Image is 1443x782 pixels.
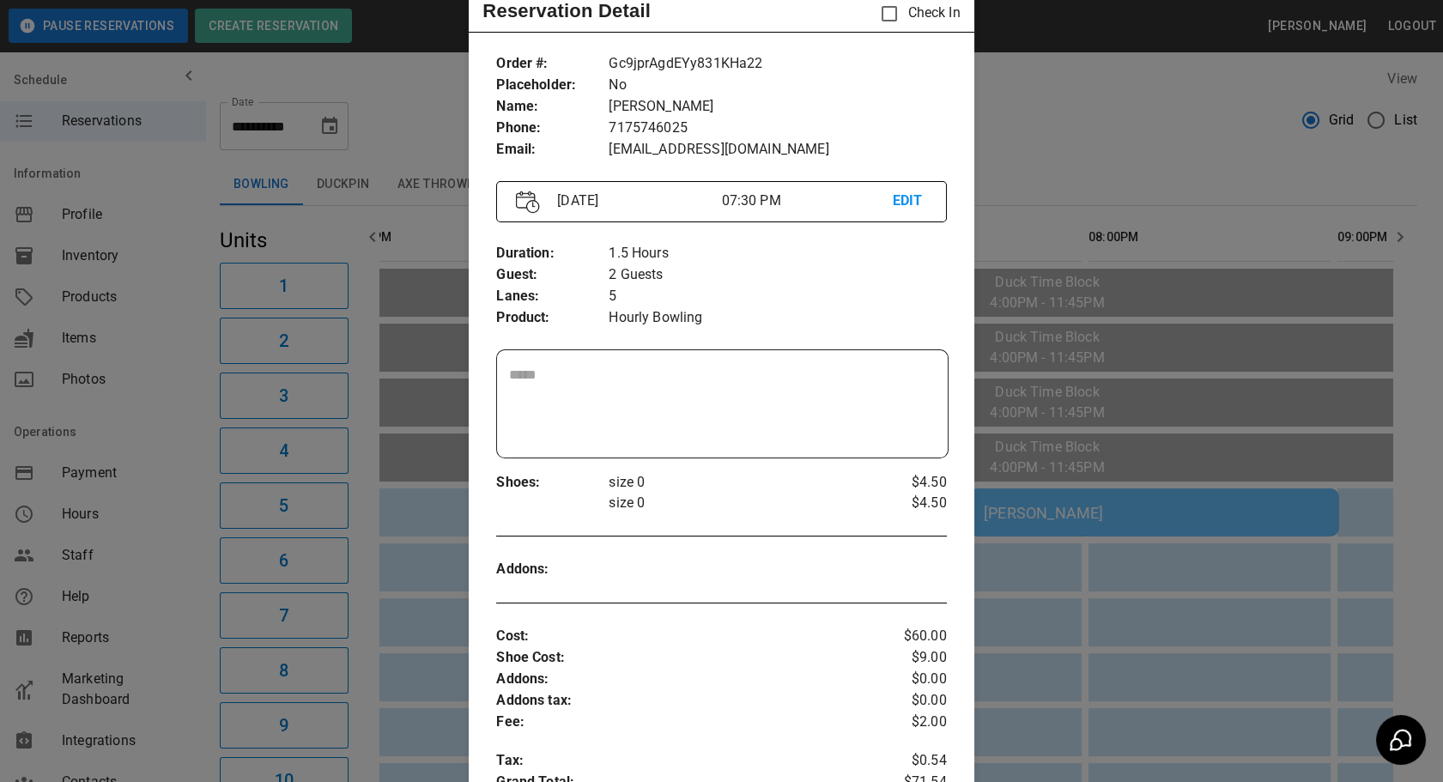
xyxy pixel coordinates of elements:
p: [EMAIL_ADDRESS][DOMAIN_NAME] [609,139,946,161]
p: Gc9jprAgdEYy831KHa22 [609,53,946,75]
p: Fee : [496,712,871,733]
p: Phone : [496,118,609,139]
p: 5 [609,286,946,307]
p: $0.00 [871,669,946,690]
p: 07:30 PM [721,191,892,211]
p: Duration : [496,243,609,264]
p: 1.5 Hours [609,243,946,264]
p: Lanes : [496,286,609,307]
p: [PERSON_NAME] [609,96,946,118]
p: $0.54 [871,750,946,772]
p: $60.00 [871,626,946,647]
p: Hourly Bowling [609,307,946,329]
p: Addons : [496,669,871,690]
p: [DATE] [550,191,721,211]
p: Shoes : [496,472,609,494]
p: Cost : [496,626,871,647]
p: Placeholder : [496,75,609,96]
p: Tax : [496,750,871,772]
p: Product : [496,307,609,329]
p: No [609,75,946,96]
img: Vector [516,191,540,214]
p: 7175746025 [609,118,946,139]
p: 2 Guests [609,264,946,286]
p: Email : [496,139,609,161]
p: Guest : [496,264,609,286]
p: $4.50 [871,493,946,513]
p: $9.00 [871,647,946,669]
p: Addons : [496,559,609,580]
p: Addons tax : [496,690,871,712]
p: $0.00 [871,690,946,712]
p: Shoe Cost : [496,647,871,669]
p: Name : [496,96,609,118]
p: size 0 [609,493,871,513]
p: $4.50 [871,472,946,493]
p: Order # : [496,53,609,75]
p: EDIT [893,191,927,212]
p: size 0 [609,472,871,493]
p: $2.00 [871,712,946,733]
